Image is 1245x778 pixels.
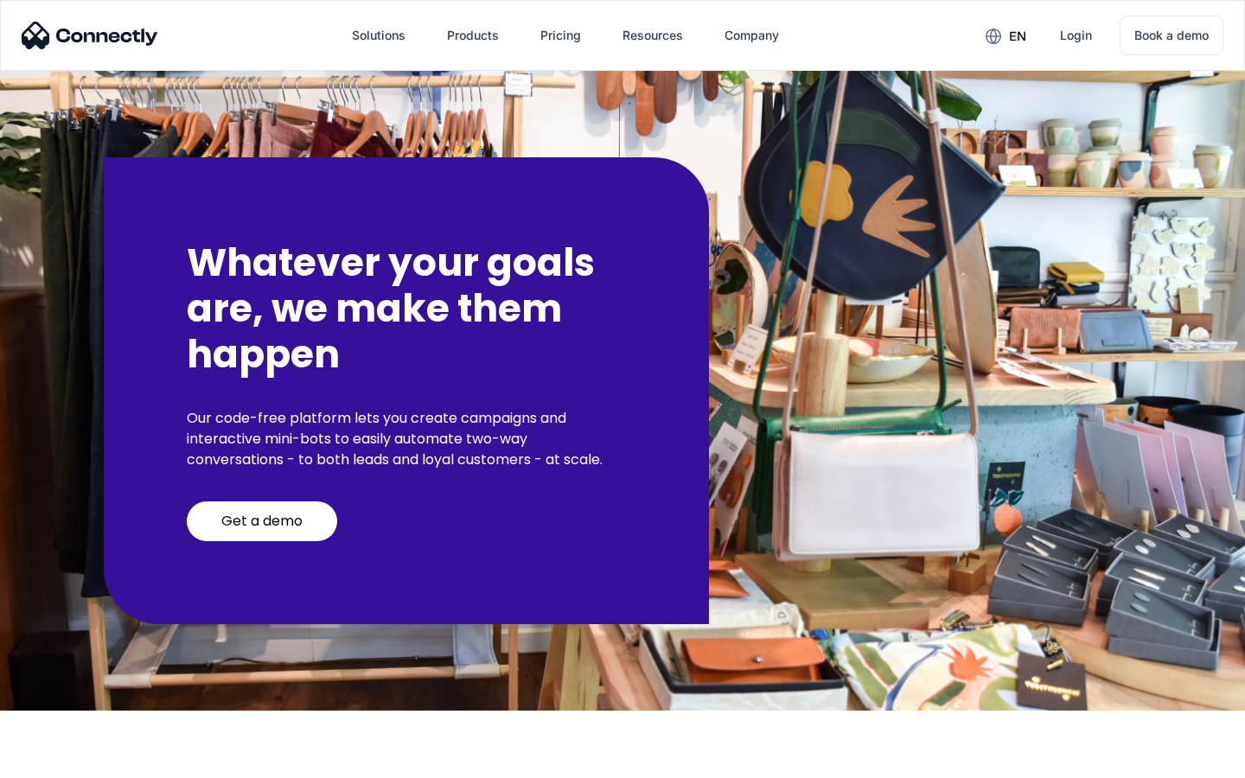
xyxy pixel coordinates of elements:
[1046,15,1106,56] a: Login
[725,23,779,48] div: Company
[609,15,697,56] div: Resources
[352,23,405,48] div: Solutions
[187,408,626,470] p: Our code-free platform lets you create campaigns and interactive mini-bots to easily automate two...
[187,240,626,377] h2: Whatever your goals are, we make them happen
[22,22,158,49] img: Connectly Logo
[527,15,595,56] a: Pricing
[187,501,337,541] a: Get a demo
[1009,24,1026,48] div: en
[17,748,104,772] aside: Language selected: English
[338,15,419,56] div: Solutions
[1060,23,1092,48] div: Login
[540,23,581,48] div: Pricing
[972,22,1039,48] div: en
[221,513,303,530] div: Get a demo
[1120,16,1223,55] a: Book a demo
[433,15,513,56] div: Products
[622,23,683,48] div: Resources
[447,23,499,48] div: Products
[711,15,793,56] div: Company
[35,748,104,772] ul: Language list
